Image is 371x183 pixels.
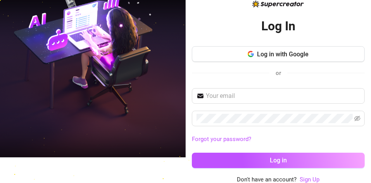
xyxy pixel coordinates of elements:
[270,157,287,164] span: Log in
[206,91,360,101] input: Your email
[257,51,309,58] span: Log in with Google
[354,115,361,122] span: eye-invisible
[192,135,365,144] a: Forgot your password?
[261,18,295,34] h2: Log In
[192,46,365,62] button: Log in with Google
[276,70,281,77] span: or
[300,176,319,183] a: Sign Up
[252,0,304,7] img: logo-BBDzfeDw.svg
[192,153,365,168] button: Log in
[192,136,251,143] a: Forgot your password?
